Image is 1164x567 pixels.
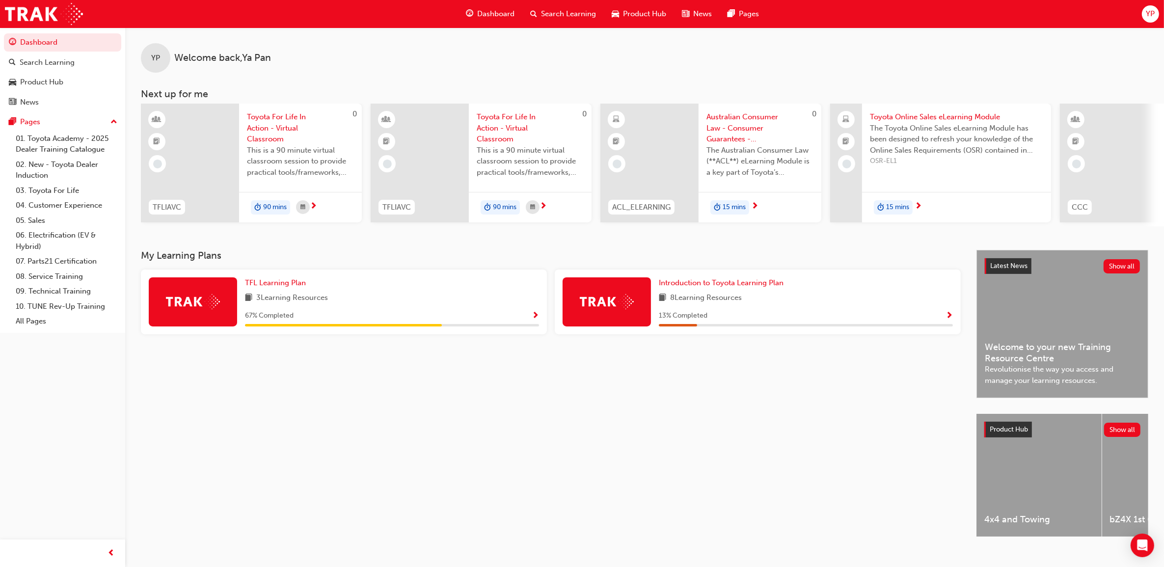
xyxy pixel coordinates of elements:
[125,88,1164,100] h3: Next up for me
[254,201,261,214] span: duration-icon
[812,109,816,118] span: 0
[12,183,121,198] a: 03. Toyota For Life
[870,111,1043,123] span: Toyota Online Sales eLearning Module
[247,111,354,145] span: Toyota For Life In Action - Virtual Classroom
[946,310,953,322] button: Show Progress
[256,292,328,304] span: 3 Learning Resources
[985,342,1140,364] span: Welcome to your new Training Resource Centre
[263,202,287,213] span: 90 mins
[141,250,961,261] h3: My Learning Plans
[612,8,619,20] span: car-icon
[9,98,16,107] span: news-icon
[613,113,620,126] span: learningResourceType_ELEARNING-icon
[612,202,671,213] span: ACL_ELEARNING
[4,33,121,52] a: Dashboard
[659,277,787,289] a: Introduction to Toyota Learning Plan
[886,202,909,213] span: 15 mins
[20,97,39,108] div: News
[493,202,516,213] span: 90 mins
[20,57,75,68] div: Search Learning
[12,228,121,254] a: 06. Electrification (EV & Hybrid)
[976,414,1102,537] a: 4x4 and Towing
[843,135,850,148] span: booktick-icon
[9,118,16,127] span: pages-icon
[9,38,16,47] span: guage-icon
[830,104,1051,222] a: Toyota Online Sales eLearning ModuleThe Toyota Online Sales eLearning Module has been designed to...
[12,299,121,314] a: 10. TUNE Rev-Up Training
[154,135,161,148] span: booktick-icon
[984,514,1094,525] span: 4x4 and Towing
[108,547,115,560] span: prev-icon
[670,292,742,304] span: 8 Learning Resources
[9,78,16,87] span: car-icon
[4,113,121,131] button: Pages
[110,116,117,129] span: up-icon
[682,8,689,20] span: news-icon
[532,312,539,321] span: Show Progress
[870,123,1043,156] span: The Toyota Online Sales eLearning Module has been designed to refresh your knowledge of the Onlin...
[613,160,622,168] span: learningRecordVerb_NONE-icon
[1142,5,1159,23] button: YP
[541,8,596,20] span: Search Learning
[4,31,121,113] button: DashboardSearch LearningProduct HubNews
[1073,135,1080,148] span: booktick-icon
[4,54,121,72] a: Search Learning
[12,157,121,183] a: 02. New - Toyota Dealer Induction
[12,198,121,213] a: 04. Customer Experience
[153,160,162,168] span: learningRecordVerb_NONE-icon
[1072,202,1088,213] span: CCC
[12,314,121,329] a: All Pages
[915,202,922,211] span: next-icon
[604,4,674,24] a: car-iconProduct Hub
[371,104,592,222] a: 0TFLIAVCToyota For Life In Action - Virtual ClassroomThis is a 90 minute virtual classroom sessio...
[600,104,821,222] a: 0ACL_ELEARNINGAustralian Consumer Law - Consumer Guarantees - eLearning moduleThe Australian Cons...
[522,4,604,24] a: search-iconSearch Learning
[842,160,851,168] span: learningRecordVerb_NONE-icon
[532,310,539,322] button: Show Progress
[1104,423,1141,437] button: Show all
[466,8,473,20] span: guage-icon
[310,202,317,211] span: next-icon
[706,145,813,178] span: The Australian Consumer Law (**ACL**) eLearning Module is a key part of Toyota’s compliance progr...
[530,8,537,20] span: search-icon
[141,104,362,222] a: 0TFLIAVCToyota For Life In Action - Virtual ClassroomThis is a 90 minute virtual classroom sessio...
[946,312,953,321] span: Show Progress
[540,202,547,211] span: next-icon
[477,8,514,20] span: Dashboard
[1146,8,1155,20] span: YP
[1072,160,1081,168] span: learningRecordVerb_NONE-icon
[623,8,666,20] span: Product Hub
[9,58,16,67] span: search-icon
[1131,534,1154,557] div: Open Intercom Messenger
[5,3,83,25] img: Trak
[870,156,1043,167] span: OSR-EL1
[245,277,310,289] a: TFL Learning Plan
[477,145,584,178] span: This is a 90 minute virtual classroom session to provide practical tools/frameworks, behaviours a...
[153,202,181,213] span: TFLIAVC
[12,213,121,228] a: 05. Sales
[843,113,850,126] span: laptop-icon
[458,4,522,24] a: guage-iconDashboard
[530,201,535,214] span: calendar-icon
[20,77,63,88] div: Product Hub
[751,202,758,211] span: next-icon
[659,292,666,304] span: book-icon
[245,278,306,287] span: TFL Learning Plan
[151,53,160,64] span: YP
[383,135,390,148] span: booktick-icon
[693,8,712,20] span: News
[674,4,720,24] a: news-iconNews
[4,93,121,111] a: News
[990,262,1028,270] span: Latest News
[739,8,759,20] span: Pages
[484,201,491,214] span: duration-icon
[985,364,1140,386] span: Revolutionise the way you access and manage your learning resources.
[245,292,252,304] span: book-icon
[383,113,390,126] span: learningResourceType_INSTRUCTOR_LED-icon
[582,109,587,118] span: 0
[706,111,813,145] span: Australian Consumer Law - Consumer Guarantees - eLearning module
[613,135,620,148] span: booktick-icon
[1073,113,1080,126] span: learningResourceType_INSTRUCTOR_LED-icon
[383,160,392,168] span: learningRecordVerb_NONE-icon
